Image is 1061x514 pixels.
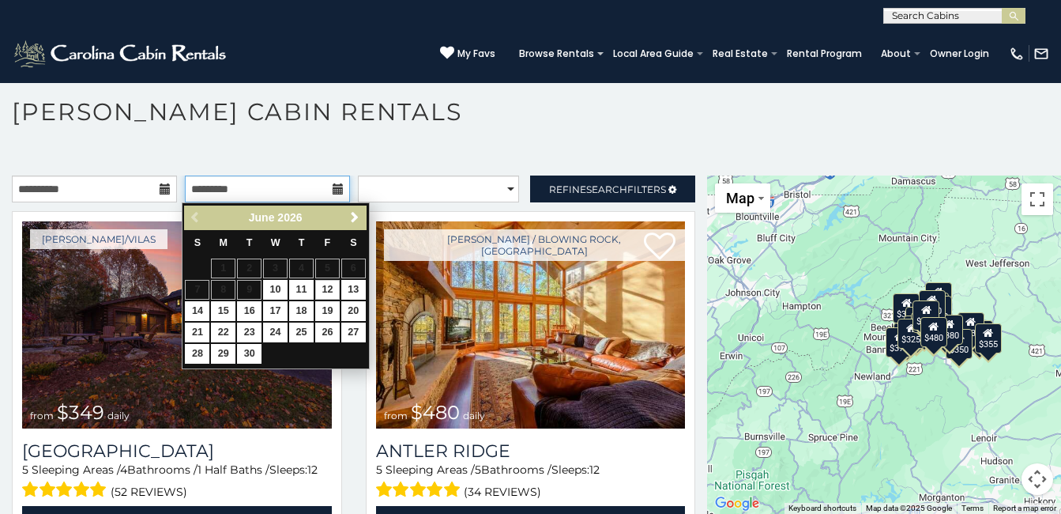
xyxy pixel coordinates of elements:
div: $380 [936,315,963,345]
a: 28 [185,344,209,364]
a: 13 [341,280,366,300]
div: Sleeping Areas / Bathrooms / Sleeps: [22,462,332,502]
span: $349 [57,401,104,424]
span: (34 reviews) [464,482,541,502]
a: 10 [263,280,288,300]
a: Owner Login [922,43,997,65]
img: White-1-2.png [12,38,231,70]
span: My Favs [457,47,495,61]
span: 5 [376,463,382,477]
button: Change map style [715,183,770,213]
span: Monday [220,237,228,248]
div: $930 [958,312,984,342]
a: Real Estate [705,43,776,65]
a: 22 [211,323,235,342]
a: [PERSON_NAME] / Blowing Rock, [GEOGRAPHIC_DATA] [384,229,686,261]
a: Open this area in Google Maps (opens a new window) [711,493,763,514]
a: 15 [211,301,235,321]
div: $525 [925,282,952,312]
span: (52 reviews) [111,482,187,502]
div: $355 [975,323,1002,353]
span: Friday [325,237,331,248]
div: $325 [898,319,925,349]
a: 20 [341,301,366,321]
button: Map camera controls [1021,463,1053,495]
span: daily [463,410,485,421]
span: 12 [589,463,600,477]
span: daily [107,410,130,421]
a: 29 [211,344,235,364]
div: $305 [894,293,920,323]
a: Antler Ridge [376,440,686,462]
a: 11 [289,280,314,300]
a: 27 [341,323,366,342]
img: Google [711,493,763,514]
div: $349 [912,300,939,331]
a: 26 [315,323,340,342]
button: Toggle fullscreen view [1021,183,1053,215]
span: Search [586,183,627,195]
span: from [384,410,408,421]
div: $225 [912,312,939,342]
span: 1 Half Baths / [198,463,269,477]
span: 12 [307,463,318,477]
img: Diamond Creek Lodge [22,221,332,429]
a: About [873,43,919,65]
span: Thursday [299,237,305,248]
a: 17 [263,301,288,321]
div: $375 [886,327,913,357]
img: phone-regular-white.png [1009,46,1025,62]
span: Wednesday [271,237,280,248]
span: $480 [411,401,460,424]
a: My Favs [440,46,495,62]
span: Tuesday [246,237,253,248]
a: 19 [315,301,340,321]
div: $480 [920,317,947,347]
a: 25 [289,323,314,342]
a: 18 [289,301,314,321]
img: mail-regular-white.png [1033,46,1049,62]
a: Next [345,208,365,228]
span: Map data ©2025 Google [866,504,952,512]
span: Next [348,211,361,224]
span: 4 [120,463,127,477]
span: Refine Filters [549,183,666,195]
img: Antler Ridge [376,221,686,429]
a: 23 [237,323,261,342]
a: Terms (opens in new tab) [961,504,984,512]
a: Antler Ridge from $480 daily [376,221,686,429]
a: Browse Rentals [511,43,602,65]
a: [PERSON_NAME]/Vilas [30,229,167,249]
div: $395 [904,316,931,346]
span: from [30,410,54,421]
a: 14 [185,301,209,321]
a: 12 [315,280,340,300]
span: 2026 [277,211,302,224]
span: Sunday [194,237,201,248]
h3: Diamond Creek Lodge [22,440,332,462]
a: 21 [185,323,209,342]
a: [GEOGRAPHIC_DATA] [22,440,332,462]
a: 16 [237,301,261,321]
a: 30 [237,344,261,364]
span: Saturday [350,237,356,248]
span: 5 [22,463,28,477]
a: Local Area Guide [605,43,702,65]
a: Diamond Creek Lodge from $349 daily [22,221,332,429]
span: June [249,211,275,224]
span: Map [726,190,754,206]
a: Rental Program [779,43,870,65]
a: RefineSearchFilters [530,176,695,202]
span: 5 [475,463,481,477]
div: Sleeping Areas / Bathrooms / Sleeps: [376,462,686,502]
div: $320 [919,290,946,320]
a: 24 [263,323,288,342]
button: Keyboard shortcuts [788,503,856,514]
a: Report a map error [993,504,1056,512]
